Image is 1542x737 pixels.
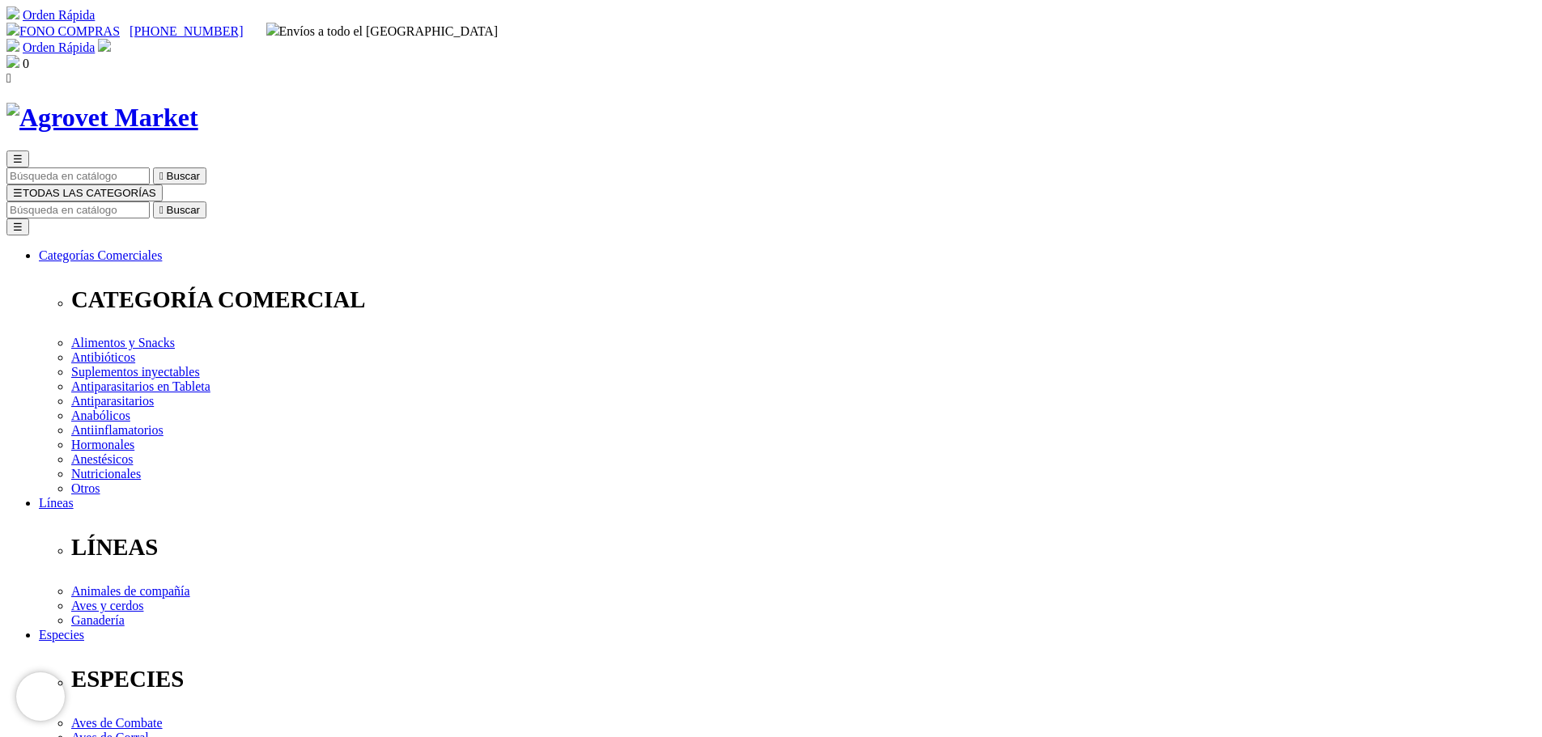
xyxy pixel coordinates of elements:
iframe: Brevo live chat [16,672,65,721]
a: Orden Rápida [23,8,95,22]
a: FONO COMPRAS [6,24,120,38]
img: delivery-truck.svg [266,23,279,36]
img: Agrovet Market [6,103,198,133]
a: Antiinflamatorios [71,423,164,437]
i:  [159,170,164,182]
a: Categorías Comerciales [39,248,162,262]
a: Anestésicos [71,452,133,466]
span: Buscar [167,204,200,216]
button:  Buscar [153,201,206,218]
a: Antibióticos [71,350,135,364]
a: Suplementos inyectables [71,365,200,379]
img: shopping-cart.svg [6,6,19,19]
a: Aves y cerdos [71,599,143,612]
button: ☰ [6,218,29,235]
button:  Buscar [153,167,206,184]
a: Nutricionales [71,467,141,481]
img: shopping-cart.svg [6,39,19,52]
a: Acceda a su cuenta de cliente [98,40,111,54]
span: Envíos a todo el [GEOGRAPHIC_DATA] [266,24,499,38]
a: Antiparasitarios [71,394,154,408]
a: Hormonales [71,438,134,451]
p: ESPECIES [71,666,1536,693]
input: Buscar [6,201,150,218]
p: LÍNEAS [71,534,1536,561]
p: CATEGORÍA COMERCIAL [71,286,1536,313]
a: Alimentos y Snacks [71,336,175,349]
a: Anabólicos [71,409,130,422]
a: Líneas [39,496,74,510]
span: 0 [23,57,29,70]
button: ☰TODAS LAS CATEGORÍAS [6,184,163,201]
i:  [159,204,164,216]
a: Especies [39,628,84,642]
a: Animales de compañía [71,584,190,598]
a: Otros [71,481,100,495]
img: user.svg [98,39,111,52]
a: Orden Rápida [23,40,95,54]
a: Antiparasitarios en Tableta [71,379,210,393]
a: Ganadería [71,613,125,627]
span: ☰ [13,187,23,199]
span: ☰ [13,153,23,165]
button: ☰ [6,150,29,167]
a: [PHONE_NUMBER] [130,24,243,38]
a: Aves de Combate [71,716,163,730]
input: Buscar [6,167,150,184]
span: Buscar [167,170,200,182]
img: shopping-bag.svg [6,55,19,68]
i:  [6,71,11,85]
img: phone.svg [6,23,19,36]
